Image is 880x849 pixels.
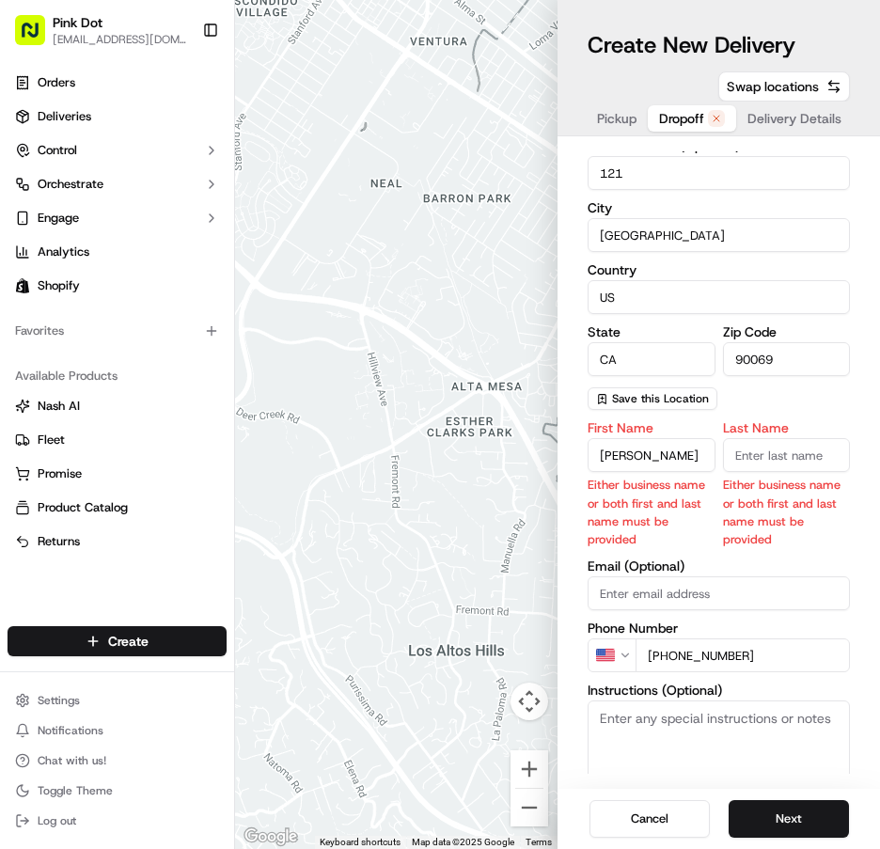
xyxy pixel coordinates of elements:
input: Enter zip code [723,342,851,376]
div: 📗 [19,422,34,437]
div: Start new chat [85,180,308,198]
div: Past conversations [19,244,126,259]
a: Shopify [8,271,227,301]
span: Chat with us! [38,753,106,768]
label: State [588,325,715,338]
button: Toggle Theme [8,778,227,804]
span: Save this Location [612,391,709,406]
button: Product Catalog [8,493,227,523]
button: Map camera controls [511,683,548,720]
span: Notifications [38,723,103,738]
span: Analytics [38,244,89,260]
button: Log out [8,808,227,834]
span: Dropoff [659,109,704,128]
span: [PERSON_NAME] [58,342,152,357]
img: David kim [19,324,49,354]
input: Enter last name [723,438,851,472]
span: API Documentation [178,420,302,439]
button: Zoom in [511,750,548,788]
button: Returns [8,527,227,557]
a: Returns [15,533,219,550]
span: • [156,291,163,307]
span: Orders [38,74,75,91]
label: Country [588,263,850,276]
p: Either business name or both first and last name must be provided [723,476,851,548]
button: Orchestrate [8,169,227,199]
span: Delivery Details [747,109,841,128]
img: David kim [19,274,49,304]
img: 8016278978528_b943e370aa5ada12b00a_72.png [39,180,73,213]
button: Settings [8,687,227,714]
a: Fleet [15,432,219,448]
a: Analytics [8,237,227,267]
a: Powered byPylon [133,465,228,480]
p: Welcome 👋 [19,75,342,105]
img: Shopify logo [15,278,30,293]
button: See all [291,241,342,263]
a: Nash AI [15,398,219,415]
p: Either business name or both first and last name must be provided [588,476,715,548]
img: Google [240,825,302,849]
label: Address Line 2 (Optional) [588,139,850,152]
a: Promise [15,465,219,482]
label: First Name [588,421,715,434]
input: Enter phone number [636,638,850,672]
button: Pink Dot [53,13,102,32]
input: Enter email address [588,576,850,610]
span: Engage [38,210,79,227]
input: Enter first name [588,438,715,472]
button: Promise [8,459,227,489]
span: Pylon [187,466,228,480]
button: Create [8,626,227,656]
span: Nash AI [38,398,80,415]
button: Swap locations [718,71,850,102]
div: 💻 [159,422,174,437]
button: Next [729,800,849,838]
span: Returns [38,533,80,550]
a: Product Catalog [15,499,219,516]
a: Orders [8,68,227,98]
div: Favorites [8,316,227,346]
span: Orchestrate [38,176,103,193]
span: Fleet [38,432,65,448]
span: Create [108,632,149,651]
span: Deliveries [38,108,91,125]
button: [EMAIL_ADDRESS][DOMAIN_NAME] [53,32,187,47]
h1: Create New Delivery [588,30,795,60]
span: [DATE] [166,342,205,357]
span: Map data ©2025 Google [412,837,514,847]
label: Instructions (Optional) [588,684,850,697]
img: 1736555255976-a54dd68f-1ca7-489b-9aae-adbdc363a1c4 [19,180,53,213]
span: [DATE] [166,291,205,307]
button: Start new chat [320,185,342,208]
label: Email (Optional) [588,559,850,573]
span: Settings [38,693,80,708]
span: Toggle Theme [38,783,113,798]
button: Cancel [589,800,710,838]
span: • [156,342,163,357]
input: Enter city [588,218,850,252]
span: Product Catalog [38,499,128,516]
a: Deliveries [8,102,227,132]
input: Enter country [588,280,850,314]
label: Last Name [723,421,851,434]
button: Control [8,135,227,165]
span: Swap locations [727,77,819,96]
button: Zoom out [511,789,548,826]
button: Engage [8,203,227,233]
div: We're available if you need us! [85,198,259,213]
span: Pickup [597,109,636,128]
button: Save this Location [588,387,717,410]
label: Zip Code [723,325,851,338]
a: Terms (opens in new tab) [526,837,552,847]
a: 💻API Documentation [151,413,309,447]
label: City [588,201,850,214]
a: 📗Knowledge Base [11,413,151,447]
label: Phone Number [588,621,850,635]
span: Knowledge Base [38,420,144,439]
span: Shopify [38,277,80,294]
button: Chat with us! [8,747,227,774]
button: Fleet [8,425,227,455]
a: Open this area in Google Maps (opens a new window) [240,825,302,849]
